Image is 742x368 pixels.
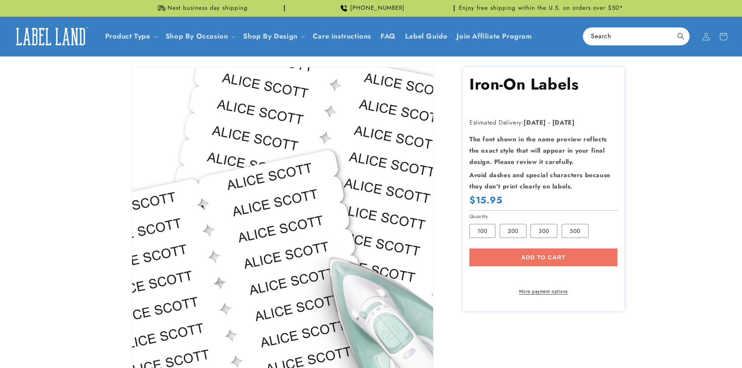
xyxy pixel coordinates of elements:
[308,27,376,46] a: Care instructions
[376,27,400,46] a: FAQ
[9,21,93,51] a: Label Land
[469,171,610,191] strong: Avoid dashes and special characters because they don’t print clearly on labels.
[381,32,396,41] span: FAQ
[400,27,452,46] a: Label Guide
[548,118,550,127] strong: -
[523,118,546,127] strong: [DATE]
[469,224,495,238] label: 100
[105,31,150,41] a: Product Type
[166,32,228,41] span: Shop By Occasion
[500,224,527,238] label: 200
[452,27,536,46] a: Join Affiliate Program
[456,32,532,41] span: Join Affiliate Program
[672,28,689,45] button: Search
[469,135,607,166] strong: The font shown in the name preview reflects the exact style that will appear in your final design...
[161,27,239,46] summary: Shop By Occasion
[469,194,502,206] span: $15.95
[405,32,448,41] span: Label Guide
[243,31,297,41] a: Shop By Design
[469,117,617,129] p: Estimated Delivery:
[469,288,617,295] a: More payment options
[167,4,248,12] span: Next business day shipping
[562,224,589,238] label: 500
[100,27,161,46] summary: Product Type
[552,118,575,127] strong: [DATE]
[469,74,617,94] h1: Iron-On Labels
[12,25,90,49] img: Label Land
[531,224,557,238] label: 300
[313,32,371,41] span: Care instructions
[459,4,623,12] span: Enjoy free shipping within the U.S. on orders over $50*
[238,27,308,46] summary: Shop By Design
[469,213,489,220] legend: Quantity
[350,4,405,12] span: [PHONE_NUMBER]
